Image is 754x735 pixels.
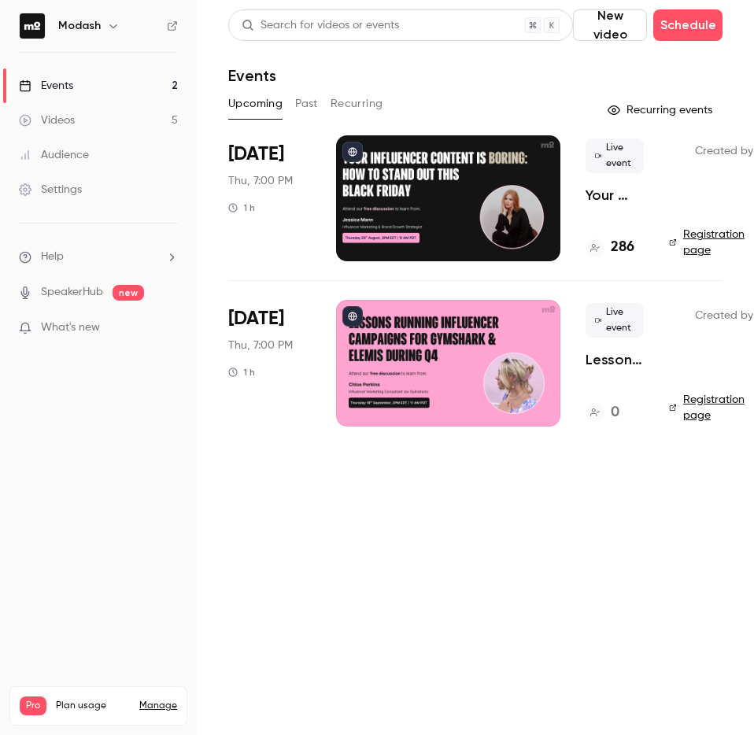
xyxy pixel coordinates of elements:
[113,285,144,301] span: new
[695,142,753,161] span: Created by
[228,338,293,353] span: Thu, 7:00 PM
[228,366,255,379] div: 1 h
[573,9,647,41] button: New video
[41,249,64,265] span: Help
[586,350,644,369] a: Lessons running influencer campaigns for Gymshark & Elemis during Q4
[653,9,723,41] button: Schedule
[58,18,101,34] h6: Modash
[228,135,311,261] div: Aug 28 Thu, 7:00 PM (Europe/London)
[295,91,318,116] button: Past
[601,98,723,123] button: Recurring events
[586,186,644,205] a: Your influencer content is boring: How to stand out this [DATE][DATE]
[331,91,383,116] button: Recurring
[586,303,644,338] span: Live event
[586,402,619,423] a: 0
[19,249,178,265] li: help-dropdown-opener
[228,66,276,85] h1: Events
[228,142,284,167] span: [DATE]
[695,306,753,325] span: Created by
[19,182,82,198] div: Settings
[20,13,45,39] img: Modash
[669,392,748,423] a: Registration page
[139,700,177,712] a: Manage
[669,227,748,258] a: Registration page
[611,402,619,423] h4: 0
[586,237,634,258] a: 286
[19,147,89,163] div: Audience
[228,201,255,214] div: 1 h
[19,78,73,94] div: Events
[228,300,311,426] div: Sep 18 Thu, 7:00 PM (Europe/London)
[19,113,75,128] div: Videos
[41,319,100,336] span: What's new
[228,91,283,116] button: Upcoming
[611,237,634,258] h4: 286
[41,284,103,301] a: SpeakerHub
[586,139,644,173] span: Live event
[20,696,46,715] span: Pro
[56,700,130,712] span: Plan usage
[242,17,399,34] div: Search for videos or events
[228,173,293,189] span: Thu, 7:00 PM
[228,306,284,331] span: [DATE]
